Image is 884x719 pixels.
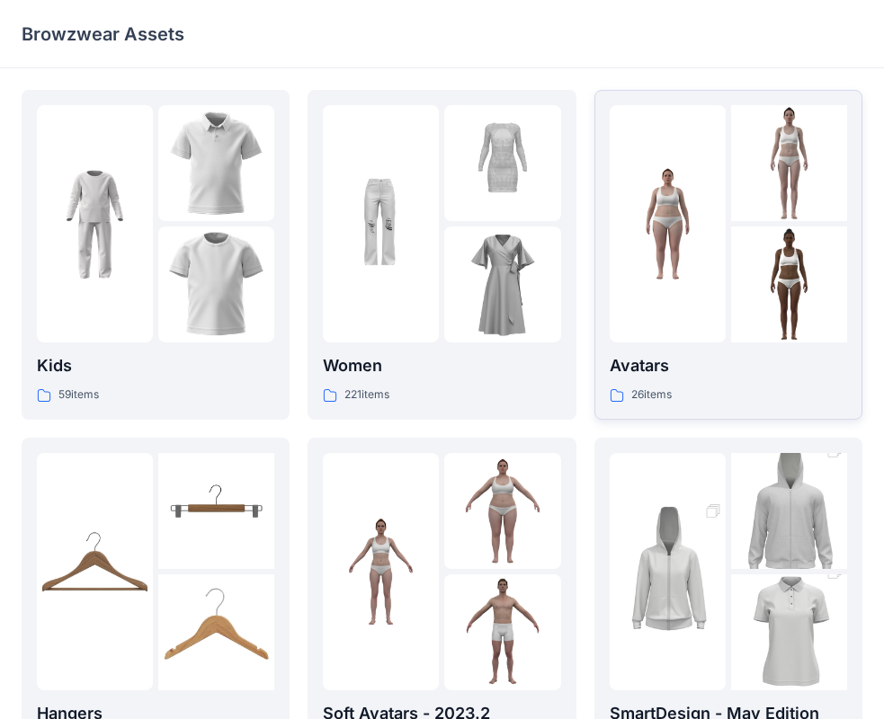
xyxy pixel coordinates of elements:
img: folder 3 [444,574,560,690]
img: folder 3 [444,226,560,342]
img: folder 2 [158,105,274,221]
img: folder 1 [610,484,726,659]
p: Avatars [610,353,847,378]
img: folder 2 [731,424,847,599]
img: folder 2 [444,453,560,569]
p: Browzwear Assets [22,22,184,47]
img: folder 1 [610,166,726,282]
img: folder 2 [158,453,274,569]
p: 221 items [344,386,389,404]
a: folder 1folder 2folder 3Kids59items [22,90,290,420]
img: folder 3 [158,574,274,690]
img: folder 1 [37,166,153,282]
a: folder 1folder 2folder 3Avatars26items [594,90,862,420]
a: folder 1folder 2folder 3Women221items [308,90,576,420]
img: folder 3 [731,226,847,342]
p: Women [323,353,560,378]
p: Kids [37,353,274,378]
img: folder 1 [323,166,439,282]
img: folder 2 [731,105,847,221]
img: folder 1 [323,513,439,629]
img: folder 3 [158,226,274,342]
p: 26 items [631,386,672,404]
img: folder 2 [444,105,560,221]
img: folder 1 [37,513,153,629]
p: 59 items [58,386,99,404]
